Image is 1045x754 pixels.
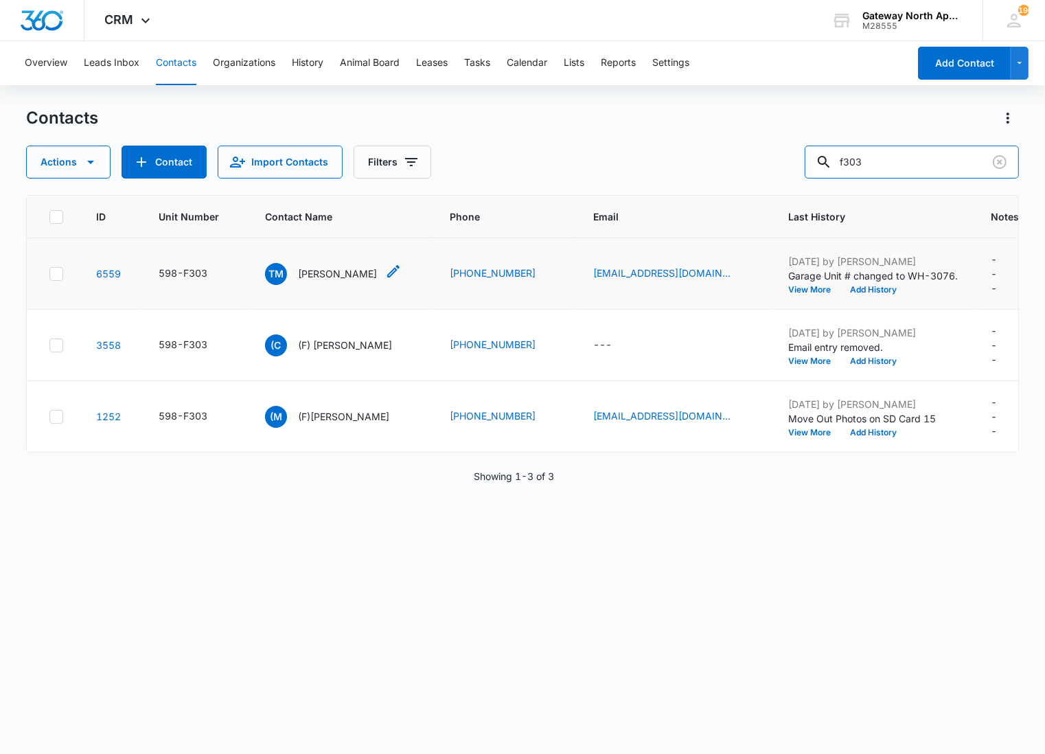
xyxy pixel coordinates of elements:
div: Contact Name - (F)Patrick McConnell - Select to Edit Field [265,406,414,428]
button: Overview [25,41,67,85]
p: Email entry removed. [788,340,958,354]
button: Actions [997,107,1019,129]
p: Garage Unit # changed to WH-3076. [788,269,958,283]
button: Organizations [213,41,275,85]
button: Animal Board [340,41,400,85]
button: Contacts [156,41,196,85]
div: Email - pmcconnell1126@gmail.com - Select to Edit Field [593,409,755,425]
span: Phone [450,209,540,224]
button: View More [788,286,840,294]
button: View More [788,429,840,437]
button: Import Contacts [218,146,343,179]
span: Contact Name [265,209,397,224]
p: [DATE] by [PERSON_NAME] [788,254,958,269]
div: Notes - - Select to Edit Field [991,323,1022,367]
a: Navigate to contact details page for Tryston Miller [96,268,121,279]
div: 598-F303 [159,409,207,423]
button: Leases [416,41,448,85]
div: Phone - (816) 592-1560 - Select to Edit Field [450,266,560,282]
a: Navigate to contact details page for (F) Cherry Navarro [96,339,121,351]
button: Tasks [464,41,490,85]
button: Add History [840,286,906,294]
button: Add Contact [122,146,207,179]
span: (C [265,334,287,356]
p: [DATE] by [PERSON_NAME] [788,325,958,340]
div: --- [593,337,612,354]
a: [EMAIL_ADDRESS][DOMAIN_NAME] [593,409,731,423]
div: account id [862,21,963,31]
input: Search Contacts [805,146,1019,179]
div: Contact Name - Tryston Miller - Select to Edit Field [265,263,402,285]
div: Contact Name - (F) Cherry Navarro - Select to Edit Field [265,334,417,356]
span: (M [265,406,287,428]
p: Showing 1-3 of 3 [474,469,554,483]
a: [PHONE_NUMBER] [450,409,536,423]
button: Add History [840,357,906,365]
div: Unit Number - 598-F303 - Select to Edit Field [159,266,232,282]
div: Phone - (720) 871-1274 - Select to Edit Field [450,337,560,354]
div: Email - - Select to Edit Field [593,337,636,354]
span: ID [96,209,106,224]
p: Move Out Photos on SD Card 15 [788,411,958,426]
button: History [292,41,323,85]
a: Navigate to contact details page for (F)Patrick McConnell [96,411,121,422]
button: Reports [601,41,636,85]
div: 598-F303 [159,337,207,352]
span: Email [593,209,735,224]
span: Last History [788,209,938,224]
p: (F) [PERSON_NAME] [298,338,392,352]
div: Unit Number - 598-F303 - Select to Edit Field [159,337,232,354]
button: Lists [564,41,584,85]
button: Actions [26,146,111,179]
div: notifications count [1018,5,1029,16]
p: [DATE] by [PERSON_NAME] [788,397,958,411]
div: --- [991,252,997,295]
span: 190 [1018,5,1029,16]
div: Unit Number - 598-F303 - Select to Edit Field [159,409,232,425]
a: [EMAIL_ADDRESS][DOMAIN_NAME] [593,266,731,280]
span: Unit Number [159,209,232,224]
a: [PHONE_NUMBER] [450,266,536,280]
div: --- [991,323,997,367]
div: Notes - - Select to Edit Field [991,395,1022,438]
p: (F)[PERSON_NAME] [298,409,389,424]
div: 598-F303 [159,266,207,280]
p: [PERSON_NAME] [298,266,377,281]
div: Email - trystonmiller25@gmail.com - Select to Edit Field [593,266,755,282]
span: Notes [991,209,1022,224]
span: TM [265,263,287,285]
button: Calendar [507,41,547,85]
div: account name [862,10,963,21]
button: Clear [989,151,1011,173]
div: Phone - (703) 220-3341 - Select to Edit Field [450,409,560,425]
a: [PHONE_NUMBER] [450,337,536,352]
button: View More [788,357,840,365]
div: Notes - - Select to Edit Field [991,252,1022,295]
div: --- [991,395,997,438]
button: Add Contact [918,47,1011,80]
h1: Contacts [26,108,98,128]
span: CRM [105,12,134,27]
button: Filters [354,146,431,179]
button: Leads Inbox [84,41,139,85]
button: Settings [652,41,689,85]
button: Add History [840,429,906,437]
